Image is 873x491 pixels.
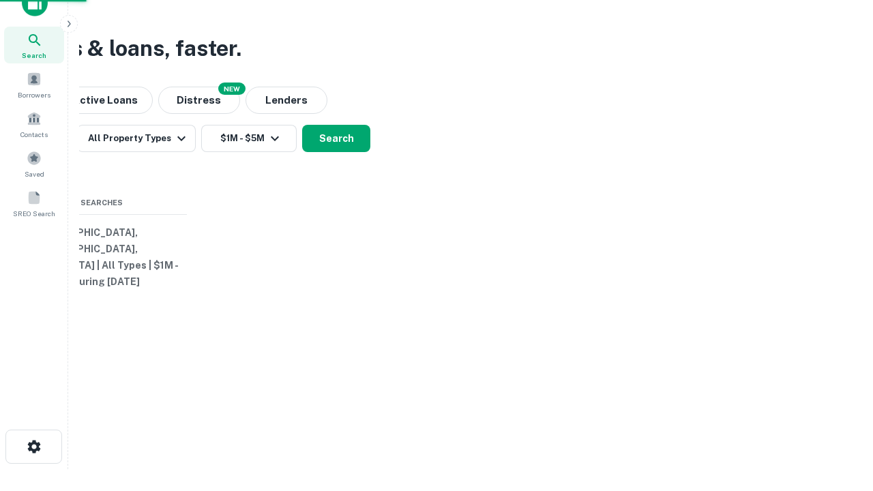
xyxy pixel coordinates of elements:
[218,83,246,95] div: NEW
[246,87,327,114] button: Lenders
[57,87,153,114] button: Active Loans
[77,125,196,152] button: All Property Types
[18,89,50,100] span: Borrowers
[4,145,64,182] a: Saved
[805,382,873,447] iframe: Chat Widget
[4,106,64,143] a: Contacts
[13,208,55,219] span: SREO Search
[22,50,46,61] span: Search
[20,129,48,140] span: Contacts
[4,185,64,222] a: SREO Search
[4,66,64,103] a: Borrowers
[302,125,370,152] button: Search
[158,87,240,114] button: Search distressed loans with lien and other non-mortgage details.
[201,125,297,152] button: $1M - $5M
[25,168,44,179] span: Saved
[4,27,64,63] a: Search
